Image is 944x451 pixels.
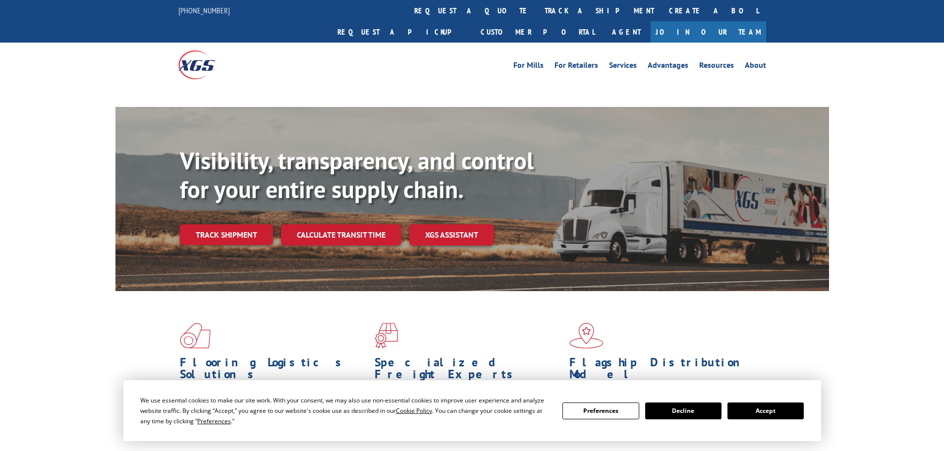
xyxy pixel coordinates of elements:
[123,380,821,441] div: Cookie Consent Prompt
[609,61,637,72] a: Services
[569,323,604,349] img: xgs-icon-flagship-distribution-model-red
[648,61,688,72] a: Advantages
[602,21,651,43] a: Agent
[513,61,544,72] a: For Mills
[745,61,766,72] a: About
[375,323,398,349] img: xgs-icon-focused-on-flooring-red
[699,61,734,72] a: Resources
[180,356,367,385] h1: Flooring Logistics Solutions
[727,402,804,419] button: Accept
[375,356,562,385] h1: Specialized Freight Experts
[281,224,401,246] a: Calculate transit time
[645,402,722,419] button: Decline
[330,21,473,43] a: Request a pickup
[473,21,602,43] a: Customer Portal
[555,61,598,72] a: For Retailers
[140,395,551,426] div: We use essential cookies to make our site work. With your consent, we may also use non-essential ...
[180,323,211,349] img: xgs-icon-total-supply-chain-intelligence-red
[396,406,432,415] span: Cookie Policy
[562,402,639,419] button: Preferences
[180,224,273,245] a: Track shipment
[409,224,494,246] a: XGS ASSISTANT
[197,417,231,425] span: Preferences
[651,21,766,43] a: Join Our Team
[178,5,230,15] a: [PHONE_NUMBER]
[569,356,757,385] h1: Flagship Distribution Model
[180,145,534,204] b: Visibility, transparency, and control for your entire supply chain.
